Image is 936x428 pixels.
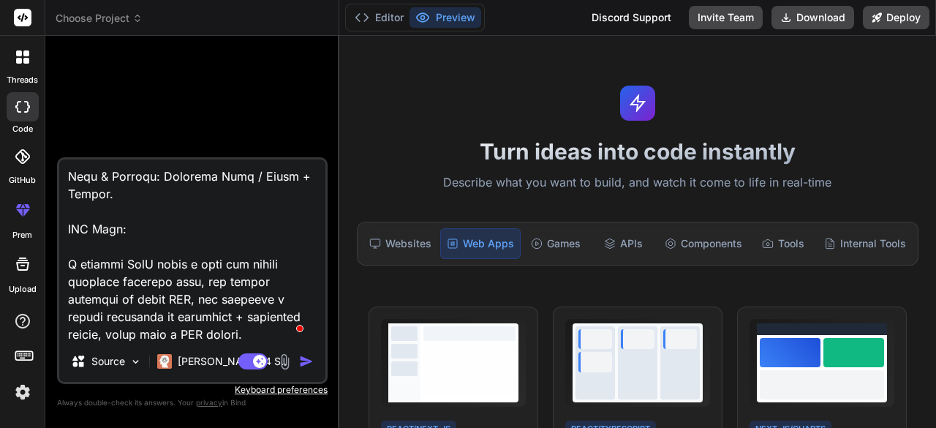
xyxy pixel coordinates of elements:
[9,283,37,296] label: Upload
[583,6,680,29] div: Discord Support
[524,228,588,259] div: Games
[57,384,328,396] p: Keyboard preferences
[12,229,32,241] label: prem
[440,228,521,259] div: Web Apps
[409,7,481,28] button: Preview
[7,74,38,86] label: threads
[591,228,655,259] div: APIs
[129,356,142,368] img: Pick Models
[689,6,763,29] button: Invite Team
[12,123,33,135] label: code
[348,173,927,192] p: Describe what you want to build, and watch it come to life in real-time
[771,6,854,29] button: Download
[157,354,172,369] img: Claude 4 Sonnet
[56,11,143,26] span: Choose Project
[659,228,748,259] div: Components
[863,6,929,29] button: Deploy
[59,159,325,341] textarea: To enrich screen reader interactions, please activate Accessibility in Grammarly extension settings
[363,228,437,259] div: Websites
[91,354,125,369] p: Source
[299,354,314,369] img: icon
[276,353,293,370] img: attachment
[196,398,222,407] span: privacy
[57,396,328,410] p: Always double-check its answers. Your in Bind
[349,7,409,28] button: Editor
[9,174,36,187] label: GitHub
[178,354,287,369] p: [PERSON_NAME] 4 S..
[818,228,912,259] div: Internal Tools
[751,228,815,259] div: Tools
[348,138,927,165] h1: Turn ideas into code instantly
[10,380,35,405] img: settings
